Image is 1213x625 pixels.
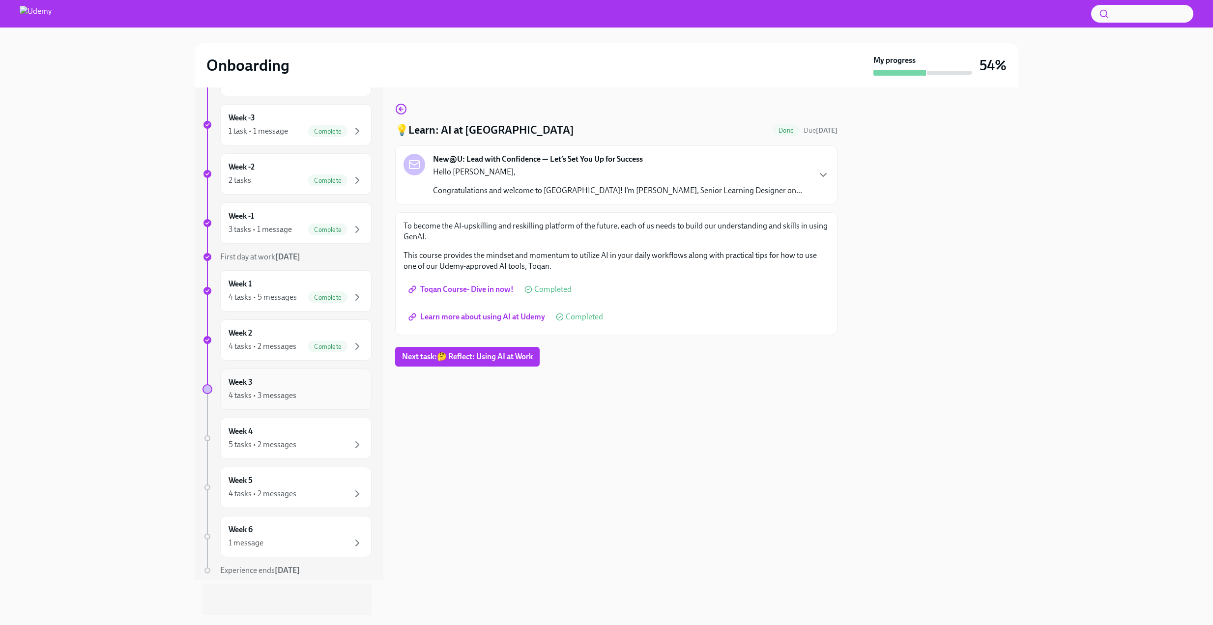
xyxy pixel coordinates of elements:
span: Complete [308,226,347,233]
span: Complete [308,343,347,350]
span: Completed [566,313,603,321]
span: Toqan Course- Dive in now! [410,284,514,294]
div: 4 tasks • 2 messages [229,488,296,499]
h6: Week -1 [229,211,254,222]
h6: Week 5 [229,475,253,486]
img: Udemy [20,6,52,22]
span: Complete [308,177,347,184]
div: 4 tasks • 5 messages [229,292,297,303]
div: 1 message [229,538,263,548]
h3: 54% [980,57,1007,74]
p: Hello [PERSON_NAME], [433,167,802,177]
span: Experience ends [220,566,300,575]
h6: Week -3 [229,113,255,123]
span: Next task : 🤔 Reflect: Using AI at Work [402,352,533,362]
a: Week 24 tasks • 2 messagesComplete [202,319,372,361]
h6: Week 3 [229,377,253,388]
button: Next task:🤔 Reflect: Using AI at Work [395,347,540,367]
a: Week 34 tasks • 3 messages [202,369,372,410]
h6: Week -2 [229,162,255,172]
strong: [DATE] [275,566,300,575]
a: Week 45 tasks • 2 messages [202,418,372,459]
span: Completed [534,285,572,293]
a: Toqan Course- Dive in now! [404,280,520,299]
strong: New@U: Lead with Confidence — Let’s Set You Up for Success [433,154,643,165]
a: First day at work[DATE] [202,252,372,262]
div: 4 tasks • 2 messages [229,341,296,352]
h6: Week 2 [229,328,252,339]
h6: Week 1 [229,279,252,289]
h6: Week 6 [229,524,253,535]
div: 5 tasks • 2 messages [229,439,296,450]
span: Complete [308,294,347,301]
p: This course provides the mindset and momentum to utilize AI in your daily workflows along with pr... [404,250,829,272]
h2: Onboarding [206,56,289,75]
span: Due [804,126,838,135]
div: 2 tasks [229,175,251,186]
p: To become the AI-upskilling and reskilling platform of the future, each of us needs to build our ... [404,221,829,242]
span: September 27th, 2025 11:00 [804,126,838,135]
div: 3 tasks • 1 message [229,224,292,235]
div: 1 task • 1 message [229,126,288,137]
strong: My progress [873,55,916,66]
a: Week 14 tasks • 5 messagesComplete [202,270,372,312]
p: Congratulations and welcome to [GEOGRAPHIC_DATA]! I’m [PERSON_NAME], Senior Learning Designer on... [433,185,802,196]
a: Week -22 tasksComplete [202,153,372,195]
a: Learn more about using AI at Udemy [404,307,552,327]
a: Week -13 tasks • 1 messageComplete [202,202,372,244]
strong: [DATE] [816,126,838,135]
span: Complete [308,128,347,135]
h4: 💡Learn: AI at [GEOGRAPHIC_DATA] [395,123,574,138]
h6: Week 4 [229,426,253,437]
span: Learn more about using AI at Udemy [410,312,545,322]
a: Week -31 task • 1 messageComplete [202,104,372,145]
span: Done [773,127,800,134]
span: First day at work [220,252,300,261]
a: Week 54 tasks • 2 messages [202,467,372,508]
div: 4 tasks • 3 messages [229,390,296,401]
a: Week 61 message [202,516,372,557]
strong: [DATE] [275,252,300,261]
